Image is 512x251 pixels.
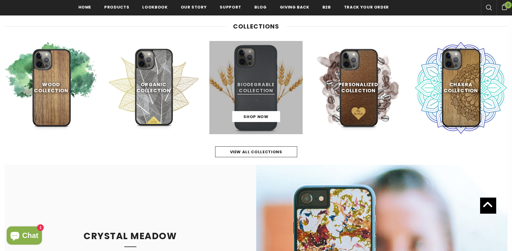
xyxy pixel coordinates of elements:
[181,4,207,10] span: Our Story
[232,111,280,122] a: Shop Now
[254,4,267,10] span: Blog
[5,226,44,246] inbox-online-store-chat: Shopify online store chat
[215,146,297,157] a: view all collections
[344,4,389,10] span: Track your order
[505,2,512,8] span: 0
[220,4,241,10] span: support
[322,4,331,10] span: B2B
[230,149,282,155] span: view all collections
[78,4,91,10] span: Home
[84,229,177,243] span: CRYSTAL MEADOW
[104,4,129,10] span: Products
[142,4,167,10] span: Lookbook
[280,4,309,10] span: Giving back
[233,22,279,31] span: Collections
[497,3,512,10] a: 0
[243,114,268,120] span: Shop Now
